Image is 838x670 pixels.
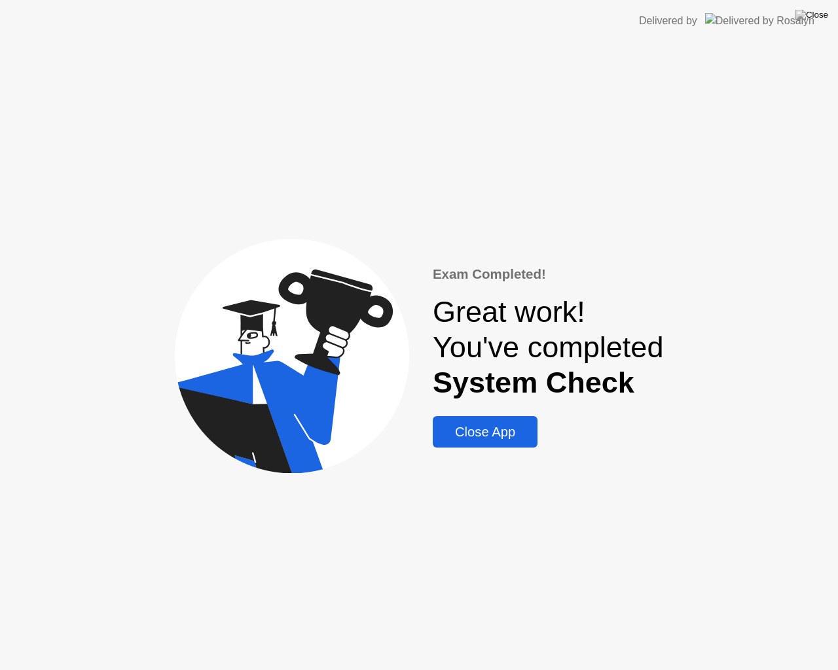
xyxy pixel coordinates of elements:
div: Close App [437,425,534,440]
div: Great work! You've completed [433,294,664,400]
div: Exam Completed! [433,264,664,285]
b: System Check [433,366,634,399]
button: Close App [433,416,537,448]
div: Delivered by [639,13,697,29]
img: Delivered by Rosalyn [705,13,814,28]
img: Close [795,10,828,20]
